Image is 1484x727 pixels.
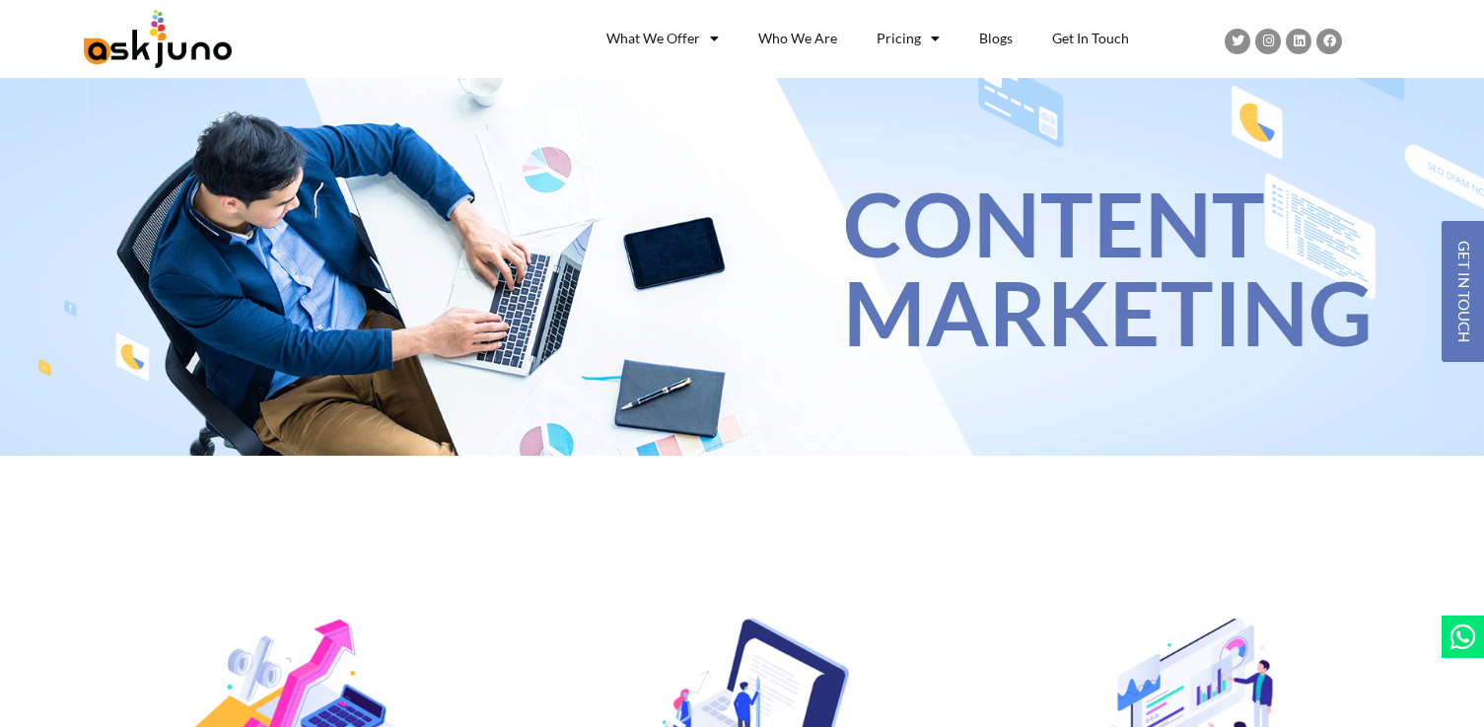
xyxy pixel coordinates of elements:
[587,18,739,60] a: What We Offer
[739,18,857,60] a: Who We Are
[857,18,959,60] a: Pricing
[1032,18,1149,60] a: Get In Touch
[1456,241,1471,342] span: GET IN TOUCH
[843,179,1422,356] h1: CONTENT MARKETING
[959,18,1032,60] a: Blogs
